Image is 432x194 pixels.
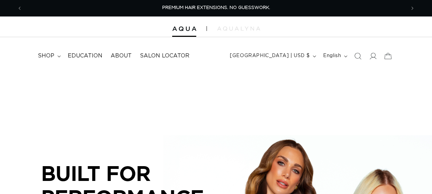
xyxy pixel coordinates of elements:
span: Education [68,52,102,60]
a: About [107,48,136,64]
span: About [111,52,132,60]
span: PREMIUM HAIR EXTENSIONS. NO GUESSWORK. [162,6,270,10]
span: shop [38,52,54,60]
span: English [323,52,341,60]
img: Aqua Hair Extensions [172,26,196,31]
span: Salon Locator [140,52,189,60]
button: English [319,50,350,63]
a: Salon Locator [136,48,193,64]
button: [GEOGRAPHIC_DATA] | USD $ [226,50,319,63]
summary: Search [350,48,365,64]
summary: shop [34,48,64,64]
button: Next announcement [405,2,420,15]
a: Education [64,48,107,64]
span: [GEOGRAPHIC_DATA] | USD $ [230,52,310,60]
button: Previous announcement [12,2,27,15]
img: aqualyna.com [217,26,260,31]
